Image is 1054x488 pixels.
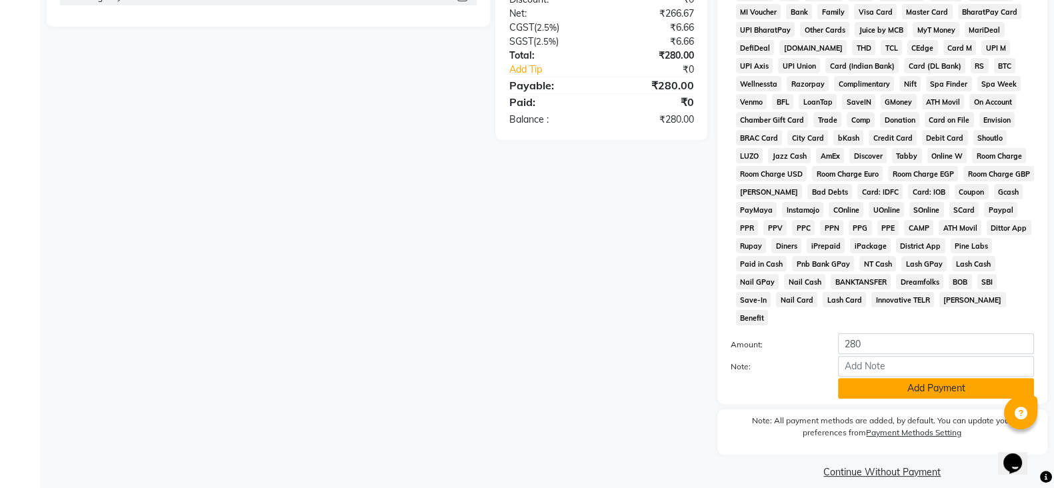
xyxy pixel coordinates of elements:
[833,130,863,145] span: bKash
[812,166,883,181] span: Room Charge Euro
[499,21,601,35] div: ( )
[977,274,997,289] span: SBI
[877,220,899,235] span: PPE
[972,148,1026,163] span: Room Charge
[965,22,1005,37] span: MariDeal
[888,166,958,181] span: Room Charge EGP
[784,274,825,289] span: Nail Cash
[736,184,803,199] span: [PERSON_NAME]
[619,63,704,77] div: ₹0
[778,58,820,73] span: UPI Union
[949,202,979,217] span: SCard
[904,220,933,235] span: CAMP
[736,22,795,37] span: UPI BharatPay
[731,415,1034,444] label: Note: All payment methods are added, by default. You can update your preferences from
[951,238,993,253] span: Pine Labs
[499,35,601,49] div: ( )
[601,49,704,63] div: ₹280.00
[720,465,1045,479] a: Continue Without Payment
[736,76,782,91] span: Wellnessta
[601,77,704,93] div: ₹280.00
[736,274,779,289] span: Nail GPay
[601,35,704,49] div: ₹6.66
[892,148,922,163] span: Tabby
[509,35,533,47] span: SGST
[958,4,1022,19] span: BharatPay Card
[736,256,787,271] span: Paid in Cash
[842,94,875,109] span: SaveIN
[816,148,844,163] span: AmEx
[926,76,972,91] span: Spa Finder
[869,130,917,145] span: Credit Card
[787,76,829,91] span: Razorpay
[857,184,903,199] span: Card: IDFC
[901,256,947,271] span: Lash GPay
[852,40,875,55] span: THD
[499,113,601,127] div: Balance :
[786,4,812,19] span: Bank
[736,238,767,253] span: Rupay
[736,58,773,73] span: UPI Axis
[721,361,829,373] label: Note:
[994,184,1023,199] span: Gcash
[838,333,1034,354] input: Amount
[820,220,843,235] span: PPN
[849,148,887,163] span: Discover
[977,76,1021,91] span: Spa Week
[768,148,811,163] span: Jazz Cash
[807,238,845,253] span: iPrepaid
[939,220,981,235] span: ATH Movil
[779,40,847,55] span: [DOMAIN_NAME]
[736,292,771,307] span: Save-In
[922,130,968,145] span: Debit Card
[969,94,1016,109] span: On Account
[813,112,841,127] span: Trade
[736,220,759,235] span: PPR
[859,256,896,271] span: NT Cash
[601,21,704,35] div: ₹6.66
[817,4,849,19] span: Family
[994,58,1016,73] span: BTC
[807,184,852,199] span: Bad Debts
[904,58,965,73] span: Card (DL Bank)
[880,112,919,127] span: Donation
[771,238,801,253] span: Diners
[913,22,959,37] span: MyT Money
[792,220,815,235] span: PPC
[902,4,953,19] span: Master Card
[855,22,907,37] span: Juice by MCB
[925,112,974,127] span: Card on File
[499,49,601,63] div: Total:
[943,40,977,55] span: Card M
[854,4,897,19] span: Visa Card
[984,202,1017,217] span: Paypal
[736,310,769,325] span: Benefit
[998,435,1041,475] iframe: chat widget
[871,292,934,307] span: Innovative TELR
[736,148,763,163] span: LUZO
[850,238,891,253] span: iPackage
[601,7,704,21] div: ₹266.67
[825,58,899,73] span: Card (Indian Bank)
[907,40,938,55] span: CEdge
[792,256,854,271] span: Pnb Bank GPay
[881,94,917,109] span: GMoney
[509,21,533,33] span: CGST
[987,220,1031,235] span: Dittor App
[939,292,1006,307] span: [PERSON_NAME]
[896,238,945,253] span: District App
[922,94,965,109] span: ATH Movil
[763,220,787,235] span: PPV
[736,130,783,145] span: BRAC Card
[736,4,781,19] span: MI Voucher
[736,112,809,127] span: Chamber Gift Card
[829,202,863,217] span: COnline
[973,130,1007,145] span: Shoutlo
[869,202,904,217] span: UOnline
[847,112,875,127] span: Comp
[721,339,829,351] label: Amount:
[499,77,601,93] div: Payable:
[799,94,837,109] span: LoanTap
[971,58,989,73] span: RS
[838,378,1034,399] button: Add Payment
